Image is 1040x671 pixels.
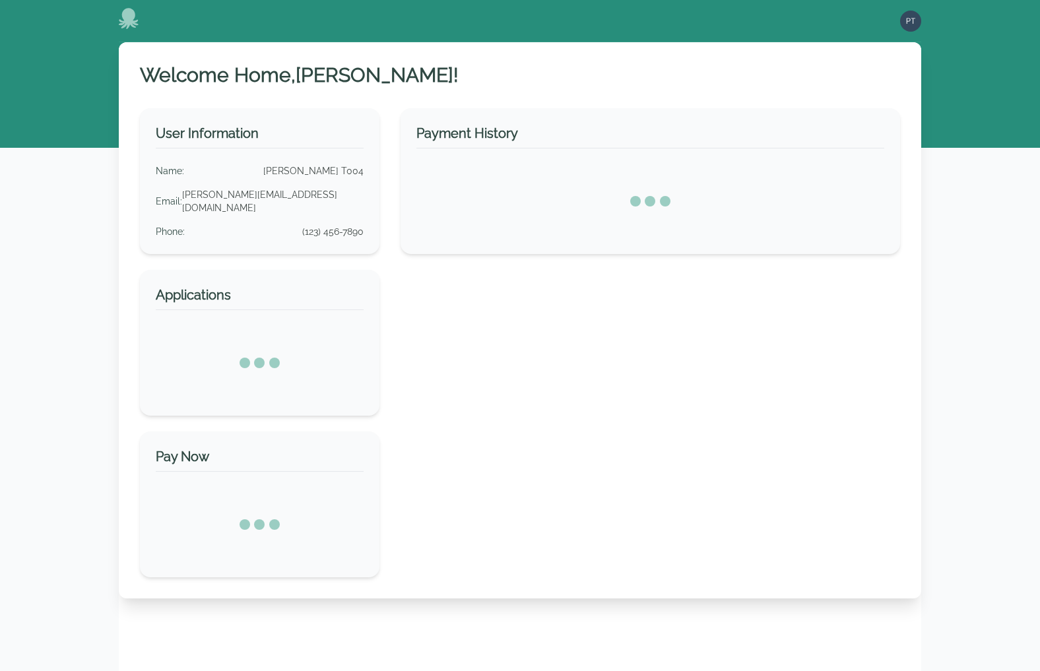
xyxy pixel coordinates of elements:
[302,225,364,238] div: (123) 456-7890
[156,164,184,177] div: Name :
[156,124,364,148] h3: User Information
[156,225,185,238] div: Phone :
[156,447,364,472] h3: Pay Now
[416,124,884,148] h3: Payment History
[156,195,182,208] div: Email :
[156,286,364,310] h3: Applications
[140,63,900,87] h1: Welcome Home, [PERSON_NAME] !
[182,188,364,214] div: [PERSON_NAME][EMAIL_ADDRESS][DOMAIN_NAME]
[263,164,364,177] div: [PERSON_NAME] T004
